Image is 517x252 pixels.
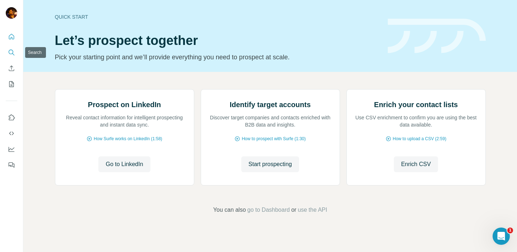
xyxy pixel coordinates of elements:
span: Start prospecting [248,160,292,169]
button: use the API [298,206,327,214]
span: Go to LinkedIn [106,160,143,169]
iframe: Intercom live chat [493,228,510,245]
button: Feedback [6,159,17,171]
button: Dashboard [6,143,17,156]
button: Go to LinkedIn [98,156,150,172]
h1: Let’s prospect together [55,33,379,48]
p: Use CSV enrichment to confirm you are using the best data available. [354,114,478,128]
button: My lists [6,78,17,91]
span: or [291,206,296,214]
button: Search [6,46,17,59]
button: Quick start [6,30,17,43]
img: banner [388,19,486,54]
h2: Enrich your contact lists [374,100,458,110]
p: Discover target companies and contacts enriched with B2B data and insights. [208,114,332,128]
span: How to upload a CSV (2:59) [393,136,446,142]
span: How to prospect with Surfe (1:30) [242,136,306,142]
span: Enrich CSV [401,160,431,169]
p: Pick your starting point and we’ll provide everything you need to prospect at scale. [55,52,379,62]
button: Use Surfe API [6,127,17,140]
button: Start prospecting [241,156,299,172]
p: Reveal contact information for intelligent prospecting and instant data sync. [62,114,187,128]
h2: Identify target accounts [230,100,311,110]
button: Use Surfe on LinkedIn [6,111,17,124]
span: You can also [213,206,246,214]
span: 1 [507,228,513,233]
img: Avatar [6,7,17,19]
span: How Surfe works on LinkedIn (1:58) [94,136,162,142]
button: Enrich CSV [6,62,17,75]
h2: Prospect on LinkedIn [88,100,161,110]
button: go to Dashboard [247,206,290,214]
div: Quick start [55,13,379,20]
button: Enrich CSV [394,156,438,172]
